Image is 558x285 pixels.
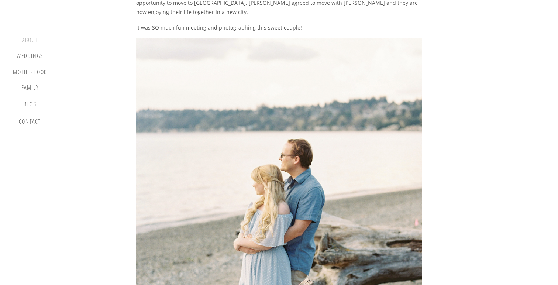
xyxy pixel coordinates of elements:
[16,52,44,62] a: Weddings
[19,37,41,45] a: about
[136,23,422,32] p: It was SO much fun meeting and photographing this sweet couple!
[13,69,48,77] a: motherhood
[19,101,41,111] a: blog
[16,84,44,94] a: Family
[17,118,42,128] a: contact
